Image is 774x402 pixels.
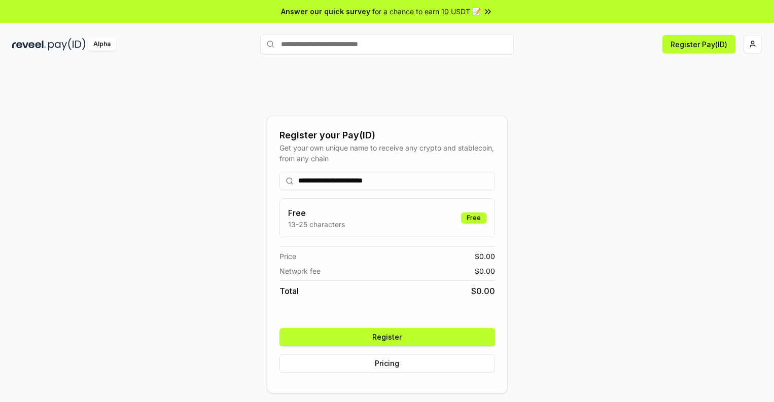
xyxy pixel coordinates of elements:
[279,128,495,142] div: Register your Pay(ID)
[279,142,495,164] div: Get your own unique name to receive any crypto and stablecoin, from any chain
[279,354,495,373] button: Pricing
[288,207,345,219] h3: Free
[662,35,735,53] button: Register Pay(ID)
[88,38,116,51] div: Alpha
[372,6,481,17] span: for a chance to earn 10 USDT 📝
[279,266,321,276] span: Network fee
[475,266,495,276] span: $ 0.00
[475,251,495,262] span: $ 0.00
[279,285,299,297] span: Total
[288,219,345,230] p: 13-25 characters
[48,38,86,51] img: pay_id
[12,38,46,51] img: reveel_dark
[279,328,495,346] button: Register
[281,6,370,17] span: Answer our quick survey
[461,212,486,224] div: Free
[279,251,296,262] span: Price
[471,285,495,297] span: $ 0.00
